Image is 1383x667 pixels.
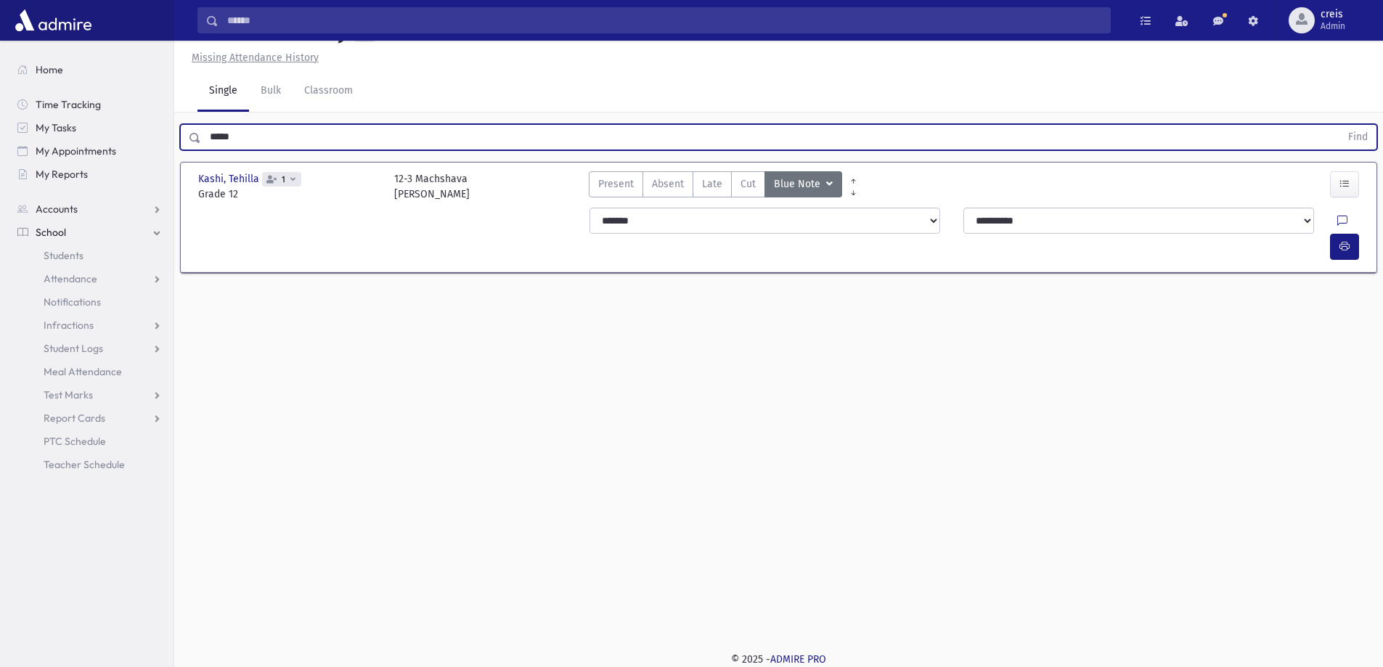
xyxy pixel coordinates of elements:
[249,71,293,112] a: Bulk
[44,365,122,378] span: Meal Attendance
[6,453,174,476] a: Teacher Schedule
[1321,20,1345,32] span: Admin
[6,314,174,337] a: Infractions
[36,226,66,239] span: School
[598,176,634,192] span: Present
[44,458,125,471] span: Teacher Schedule
[192,52,319,64] u: Missing Attendance History
[394,171,470,202] div: 12-3 Machshava [PERSON_NAME]
[6,163,174,186] a: My Reports
[6,337,174,360] a: Student Logs
[36,202,78,216] span: Accounts
[12,6,95,35] img: AdmirePro
[589,171,842,202] div: AttTypes
[6,139,174,163] a: My Appointments
[6,430,174,453] a: PTC Schedule
[198,171,262,187] span: Kashi, Tehilla
[219,7,1110,33] input: Search
[293,71,364,112] a: Classroom
[44,412,105,425] span: Report Cards
[197,652,1360,667] div: © 2025 -
[741,176,756,192] span: Cut
[279,175,288,184] span: 1
[6,58,174,81] a: Home
[6,244,174,267] a: Students
[764,171,842,197] button: Blue Note
[44,272,97,285] span: Attendance
[1321,9,1345,20] span: creis
[6,383,174,406] a: Test Marks
[1339,125,1376,150] button: Find
[6,290,174,314] a: Notifications
[36,144,116,157] span: My Appointments
[44,319,94,332] span: Infractions
[36,63,63,76] span: Home
[44,295,101,308] span: Notifications
[6,93,174,116] a: Time Tracking
[702,176,722,192] span: Late
[6,406,174,430] a: Report Cards
[36,98,101,111] span: Time Tracking
[197,71,249,112] a: Single
[6,116,174,139] a: My Tasks
[6,197,174,221] a: Accounts
[6,360,174,383] a: Meal Attendance
[6,221,174,244] a: School
[36,168,88,181] span: My Reports
[6,267,174,290] a: Attendance
[186,52,319,64] a: Missing Attendance History
[44,435,106,448] span: PTC Schedule
[652,176,684,192] span: Absent
[198,187,380,202] span: Grade 12
[44,249,83,262] span: Students
[774,176,823,192] span: Blue Note
[44,388,93,401] span: Test Marks
[36,121,76,134] span: My Tasks
[44,342,103,355] span: Student Logs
